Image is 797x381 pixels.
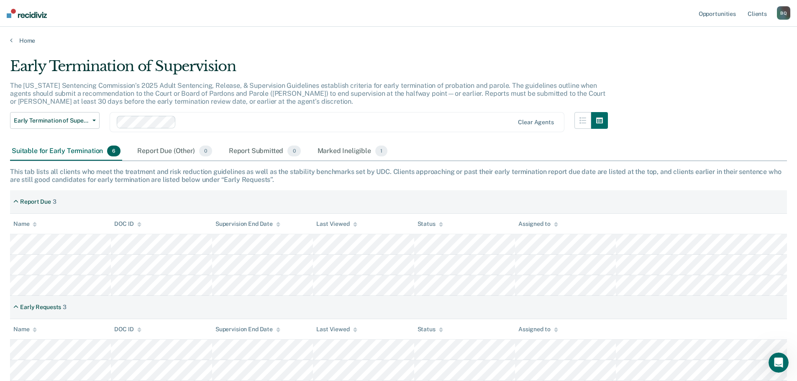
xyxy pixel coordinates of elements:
p: The [US_STATE] Sentencing Commission’s 2025 Adult Sentencing, Release, & Supervision Guidelines e... [10,82,605,105]
div: B Q [777,6,790,20]
div: Supervision End Date [215,220,280,228]
div: Last Viewed [316,326,357,333]
div: DOC ID [114,220,141,228]
button: Early Termination of Supervision [10,112,100,129]
div: Report Due3 [10,195,60,209]
span: Early Termination of Supervision [14,117,89,124]
div: Early Termination of Supervision [10,58,608,82]
div: Clear agents [518,119,554,126]
div: 3 [63,304,67,311]
span: 0 [287,146,300,156]
div: Report Due (Other)0 [136,142,213,161]
div: Status [418,326,443,333]
div: Marked Ineligible1 [316,142,390,161]
span: 6 [107,146,120,156]
div: 3 [53,198,56,205]
div: Assigned to [518,326,558,333]
div: Last Viewed [316,220,357,228]
div: Report Due [20,198,51,205]
div: Status [418,220,443,228]
div: Name [13,326,37,333]
span: 1 [375,146,387,156]
iframe: Intercom live chat [769,353,789,373]
div: Report Submitted0 [227,142,302,161]
div: DOC ID [114,326,141,333]
div: Supervision End Date [215,326,280,333]
span: 0 [199,146,212,156]
div: Early Requests [20,304,61,311]
button: BQ [777,6,790,20]
div: Suitable for Early Termination6 [10,142,122,161]
div: This tab lists all clients who meet the treatment and risk reduction guidelines as well as the st... [10,168,787,184]
div: Early Requests3 [10,300,70,314]
div: Assigned to [518,220,558,228]
div: Name [13,220,37,228]
img: Recidiviz [7,9,47,18]
a: Home [10,37,787,44]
